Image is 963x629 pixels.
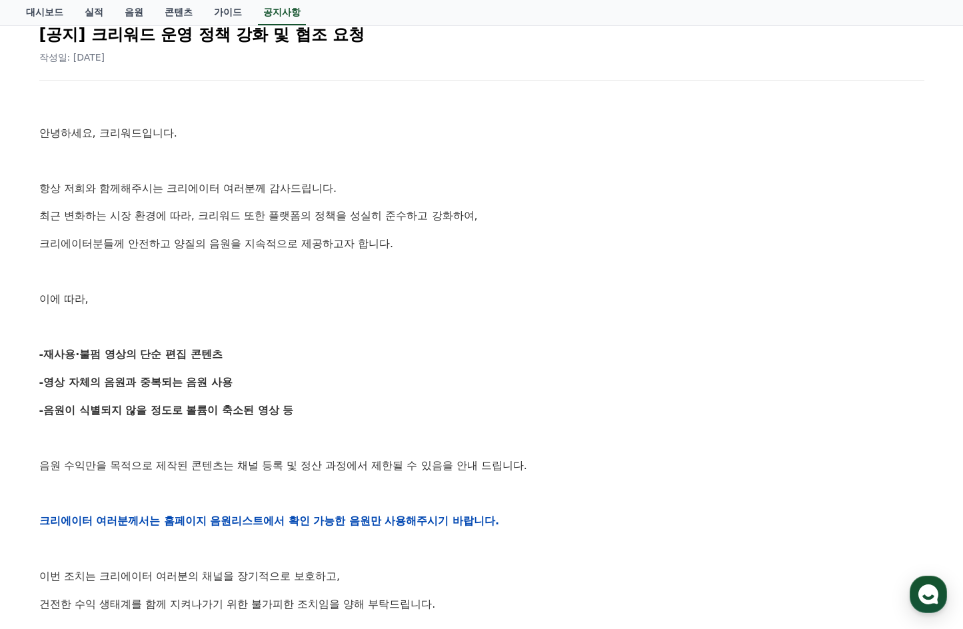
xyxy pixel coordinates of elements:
[39,514,500,527] strong: 크리에이터 여러분께서는 홈페이지 음원리스트에서 확인 가능한 음원만 사용해주시기 바랍니다.
[39,125,924,142] p: 안녕하세요, 크리워드입니다.
[39,376,233,388] strong: -영상 자체의 음원과 중복되는 음원 사용
[88,422,172,456] a: 대화
[39,180,924,197] p: 항상 저희와 함께해주시는 크리에이터 여러분께 감사드립니다.
[39,568,924,585] p: 이번 조치는 크리에이터 여러분의 채널을 장기적으로 보호하고,
[4,422,88,456] a: 홈
[39,52,105,63] span: 작성일: [DATE]
[39,24,924,45] h2: [공지] 크리워드 운영 정책 강화 및 협조 요청
[39,348,223,360] strong: -재사용·불펌 영상의 단순 편집 콘텐츠
[42,442,50,453] span: 홈
[172,422,256,456] a: 설정
[39,235,924,253] p: 크리에이터분들께 안전하고 양질의 음원을 지속적으로 제공하고자 합니다.
[206,442,222,453] span: 설정
[39,457,924,474] p: 음원 수익만을 목적으로 제작된 콘텐츠는 채널 등록 및 정산 과정에서 제한될 수 있음을 안내 드립니다.
[122,443,138,454] span: 대화
[39,596,924,613] p: 건전한 수익 생태계를 함께 지켜나가기 위한 불가피한 조치임을 양해 부탁드립니다.
[39,404,294,416] strong: -음원이 식별되지 않을 정도로 볼륨이 축소된 영상 등
[39,291,924,308] p: 이에 따라,
[39,207,924,225] p: 최근 변화하는 시장 환경에 따라, 크리워드 또한 플랫폼의 정책을 성실히 준수하고 강화하여,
